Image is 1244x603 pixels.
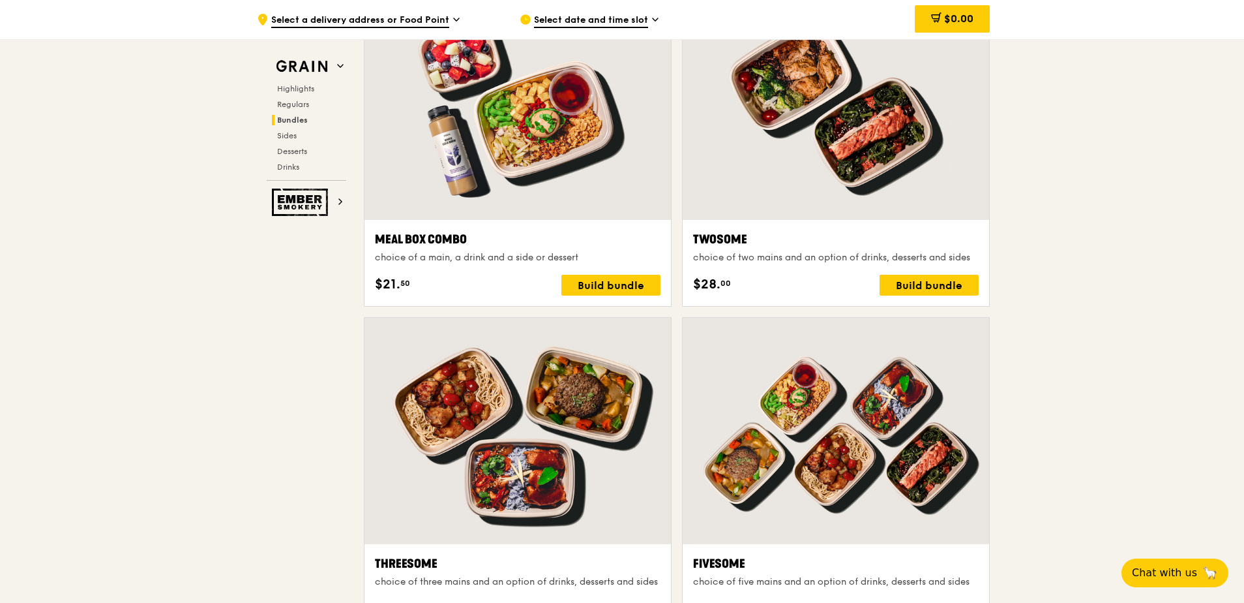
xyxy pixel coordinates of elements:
span: Bundles [277,116,308,125]
span: 00 [720,278,731,288]
span: $28. [693,275,720,294]
span: Select a delivery address or Food Point [271,14,449,28]
span: Chat with us [1132,565,1197,581]
img: Grain web logo [272,55,332,78]
span: 🦙 [1202,565,1218,581]
div: Build bundle [880,275,979,296]
div: choice of two mains and an option of drinks, desserts and sides [693,251,979,264]
div: Fivesome [693,555,979,573]
img: Ember Smokery web logo [272,189,332,216]
div: choice of five mains and an option of drinks, desserts and sides [693,576,979,589]
span: 50 [400,278,410,288]
span: $21. [375,275,400,294]
div: Meal Box Combo [375,230,660,249]
div: Threesome [375,555,660,573]
div: Twosome [693,230,979,249]
div: choice of a main, a drink and a side or dessert [375,251,660,264]
div: choice of three mains and an option of drinks, desserts and sides [375,576,660,589]
button: Chat with us🦙 [1121,559,1228,587]
span: Drinks [277,162,299,172]
span: Regulars [277,100,309,109]
span: Highlights [277,84,314,93]
div: Build bundle [561,275,660,296]
span: Sides [277,131,297,140]
span: Select date and time slot [534,14,648,28]
span: Desserts [277,147,307,156]
span: $0.00 [944,12,973,25]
